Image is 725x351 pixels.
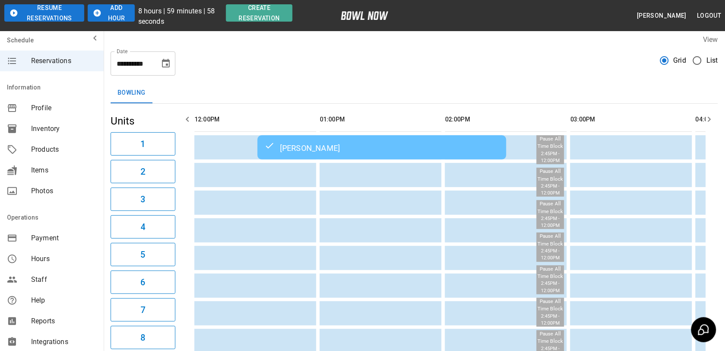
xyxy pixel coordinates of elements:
img: logo [341,11,388,20]
button: 6 [111,271,175,294]
button: Add Hour [88,4,135,22]
span: Photos [31,186,97,196]
h6: 3 [140,192,145,206]
span: Reservations [31,56,97,66]
th: 03:00PM [570,107,692,132]
h6: 2 [140,165,145,179]
button: Choose date, selected date is Sep 7, 2025 [157,55,175,72]
h6: 1 [140,137,145,151]
span: Grid [674,55,687,66]
div: inventory tabs [111,83,718,103]
h6: 6 [140,275,145,289]
span: Profile [31,103,97,113]
h6: 4 [140,220,145,234]
h6: 5 [140,248,145,262]
button: [PERSON_NAME] [633,8,690,24]
p: 8 hours | 59 minutes | 58 seconds [138,6,223,27]
button: 4 [111,215,175,239]
th: 01:00PM [320,107,442,132]
span: Products [31,144,97,155]
button: 8 [111,326,175,349]
span: Integrations [31,337,97,347]
h6: 7 [140,303,145,317]
label: View [703,35,718,44]
span: List [706,55,718,66]
button: 5 [111,243,175,266]
button: Create Reservation [226,4,293,22]
span: Inventory [31,124,97,134]
h5: Units [111,114,175,128]
div: [PERSON_NAME] [264,142,499,153]
h6: 8 [140,331,145,345]
th: 02:00PM [445,107,567,132]
button: Resume Reservations [4,4,84,22]
button: 3 [111,188,175,211]
button: Logout [694,8,725,24]
button: 2 [111,160,175,183]
th: 12:00PM [194,107,316,132]
button: Bowling [111,83,153,103]
span: Staff [31,274,97,285]
span: Hours [31,254,97,264]
button: 1 [111,132,175,156]
span: Help [31,295,97,306]
button: 7 [111,298,175,322]
span: Payment [31,233,97,243]
span: Items [31,165,97,175]
span: Reports [31,316,97,326]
